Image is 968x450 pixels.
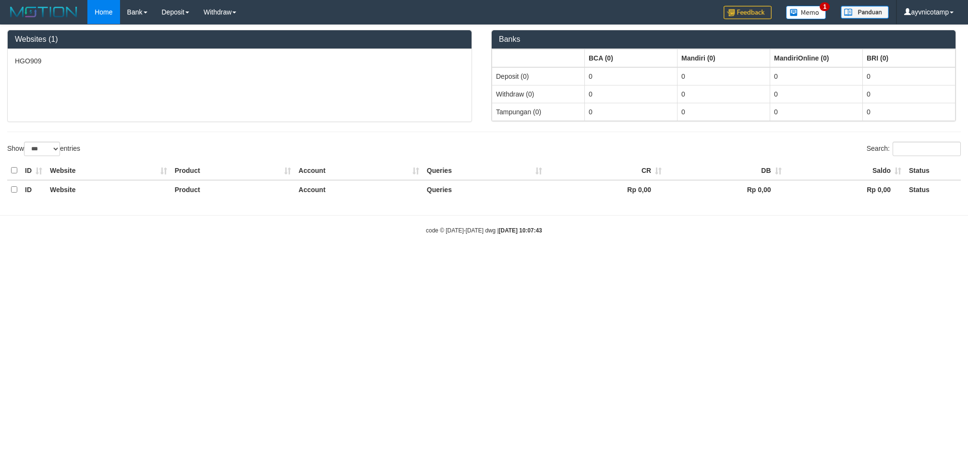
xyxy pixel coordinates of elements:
img: Feedback.jpg [724,6,772,19]
th: Rp 0,00 [546,180,665,199]
th: Status [905,161,961,180]
td: 0 [678,103,770,121]
th: ID [21,180,46,199]
strong: [DATE] 10:07:43 [499,227,542,234]
th: Product [171,180,295,199]
img: MOTION_logo.png [7,5,80,19]
th: Queries [423,180,546,199]
td: 0 [585,85,678,103]
td: 0 [678,67,770,85]
th: Group: activate to sort column ascending [863,49,956,67]
p: HGO909 [15,56,464,66]
th: Rp 0,00 [665,180,785,199]
td: 0 [770,103,863,121]
select: Showentries [24,142,60,156]
th: Saldo [786,161,905,180]
span: 1 [820,2,830,11]
th: ID [21,161,46,180]
td: 0 [585,103,678,121]
th: Rp 0,00 [786,180,905,199]
td: 0 [863,67,956,85]
small: code © [DATE]-[DATE] dwg | [426,227,542,234]
td: 0 [678,85,770,103]
th: Website [46,180,171,199]
th: Group: activate to sort column ascending [585,49,678,67]
label: Search: [867,142,961,156]
img: panduan.png [841,6,889,19]
td: 0 [863,85,956,103]
th: Website [46,161,171,180]
th: Status [905,180,961,199]
th: Account [295,180,423,199]
img: Button%20Memo.svg [786,6,826,19]
td: 0 [863,103,956,121]
input: Search: [893,142,961,156]
td: 0 [770,85,863,103]
th: Account [295,161,423,180]
h3: Banks [499,35,948,44]
td: Withdraw (0) [492,85,585,103]
th: DB [665,161,785,180]
td: 0 [585,67,678,85]
th: Group: activate to sort column ascending [678,49,770,67]
label: Show entries [7,142,80,156]
th: Group: activate to sort column ascending [770,49,863,67]
td: Deposit (0) [492,67,585,85]
th: Group: activate to sort column ascending [492,49,585,67]
td: 0 [770,67,863,85]
td: Tampungan (0) [492,103,585,121]
h3: Websites (1) [15,35,464,44]
th: Queries [423,161,546,180]
th: Product [171,161,295,180]
th: CR [546,161,665,180]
